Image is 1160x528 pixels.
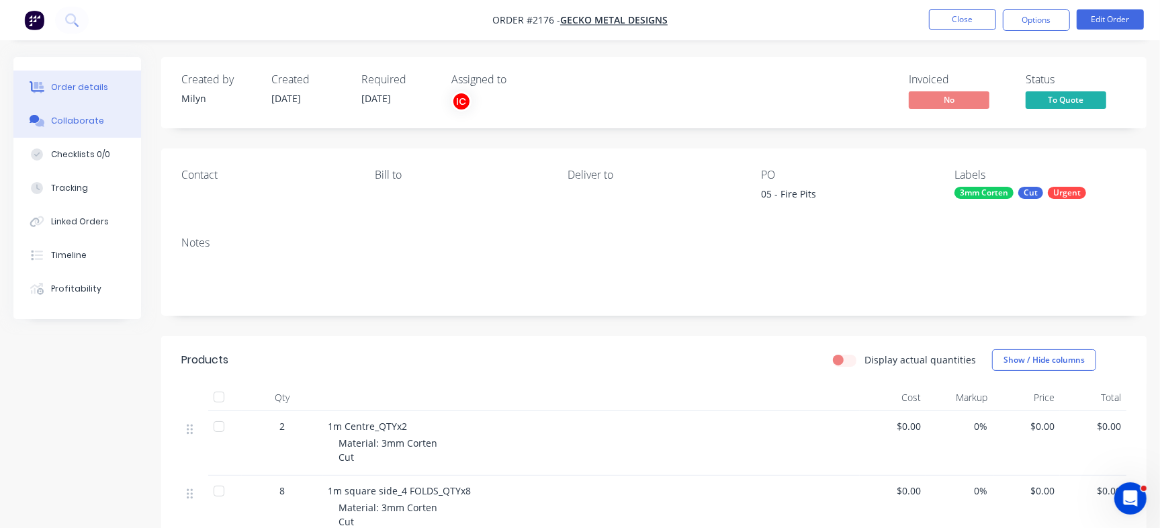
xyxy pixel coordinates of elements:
span: 1m square side_4 FOLDS_QTYx8 [328,484,471,497]
div: Timeline [51,249,87,261]
div: Order details [51,81,108,93]
span: 1m Centre_QTYx2 [328,420,407,433]
label: Display actual quantities [864,353,976,367]
span: [DATE] [361,92,391,105]
div: PO [761,169,933,181]
div: Products [181,352,228,368]
div: Collaborate [51,115,104,127]
button: Timeline [13,238,141,272]
div: Urgent [1048,187,1086,199]
div: Milyn [181,91,255,105]
span: Order #2176 - [492,14,560,27]
div: Bill to [375,169,547,181]
div: Created by [181,73,255,86]
span: $0.00 [999,484,1055,498]
span: No [909,91,989,108]
div: Required [361,73,435,86]
div: Markup [926,384,993,411]
button: Profitability [13,272,141,306]
div: Price [993,384,1060,411]
button: Edit Order [1077,9,1144,30]
span: [DATE] [271,92,301,105]
iframe: Intercom live chat [1114,482,1147,515]
div: Invoiced [909,73,1010,86]
button: IC [451,91,472,112]
button: Checklists 0/0 [13,138,141,171]
div: Qty [242,384,322,411]
span: 8 [279,484,285,498]
div: Linked Orders [51,216,109,228]
a: Gecko Metal Designs [560,14,668,27]
div: 3mm Corten [954,187,1014,199]
div: Labels [954,169,1126,181]
span: 0% [932,419,987,433]
button: Options [1003,9,1070,31]
div: Tracking [51,182,88,194]
button: Collaborate [13,104,141,138]
div: Assigned to [451,73,586,86]
span: $0.00 [1065,419,1121,433]
div: Profitability [51,283,101,295]
div: Created [271,73,345,86]
span: $0.00 [865,484,921,498]
span: To Quote [1026,91,1106,108]
div: Notes [181,236,1126,249]
button: Show / Hide columns [992,349,1096,371]
div: Cut [1018,187,1043,199]
div: Status [1026,73,1126,86]
button: Linked Orders [13,205,141,238]
div: Contact [181,169,353,181]
div: Checklists 0/0 [51,148,110,161]
div: Total [1060,384,1126,411]
span: 2 [279,419,285,433]
img: Factory [24,10,44,30]
span: $0.00 [1065,484,1121,498]
div: Deliver to [568,169,740,181]
span: $0.00 [999,419,1055,433]
span: $0.00 [865,419,921,433]
div: Cost [860,384,926,411]
button: To Quote [1026,91,1106,112]
div: 05 - Fire Pits [761,187,929,206]
span: 0% [932,484,987,498]
button: Close [929,9,996,30]
button: Order details [13,71,141,104]
button: Tracking [13,171,141,205]
span: Material: 3mm Corten Cut [339,437,437,464]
